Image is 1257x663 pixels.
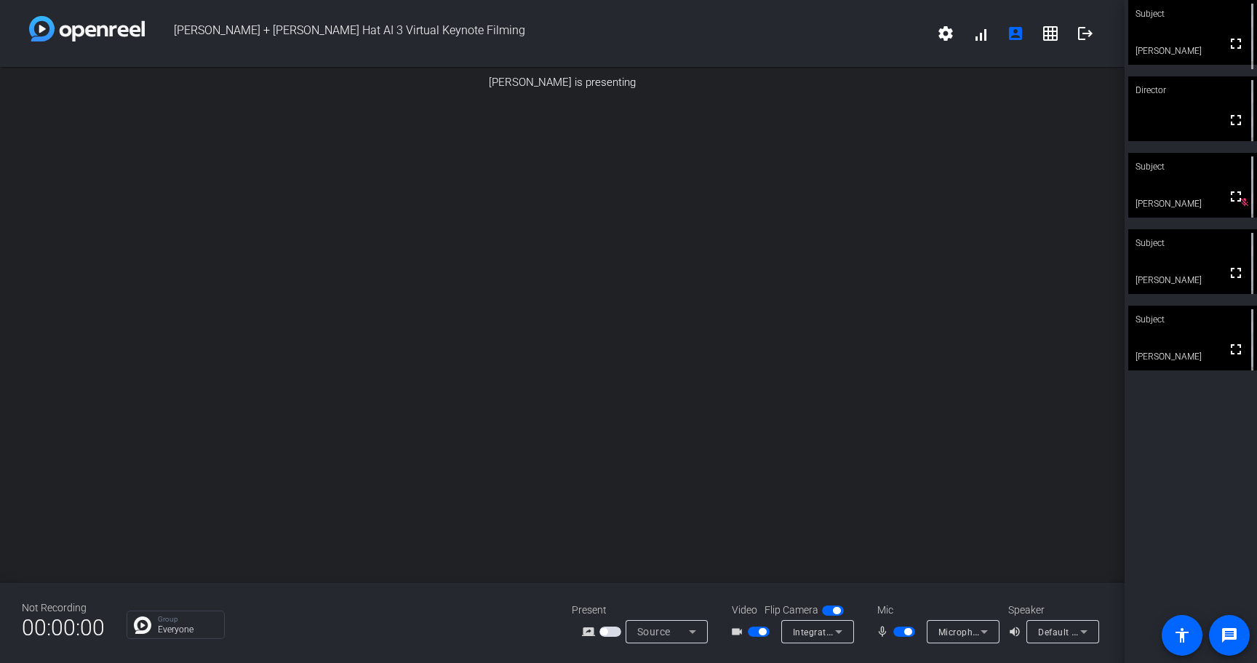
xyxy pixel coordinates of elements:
[145,16,928,51] span: [PERSON_NAME] + [PERSON_NAME] Hat AI 3 Virtual Keynote Filming
[134,616,151,634] img: Chat Icon
[637,626,671,638] span: Source
[158,625,217,634] p: Everyone
[1128,306,1257,333] div: Subject
[1077,25,1094,42] mat-icon: logout
[1038,626,1195,638] span: Default - Speakers (Realtek(R) Audio)
[158,616,217,623] p: Group
[765,603,818,618] span: Flip Camera
[863,603,1008,618] div: Mic
[1227,341,1245,358] mat-icon: fullscreen
[793,626,926,638] span: Integrated Camera (04f2:b750)
[1128,229,1257,257] div: Subject
[876,623,893,640] mat-icon: mic_none
[1227,264,1245,282] mat-icon: fullscreen
[1173,627,1191,644] mat-icon: accessibility
[29,16,145,41] img: white-gradient.svg
[730,623,748,640] mat-icon: videocam_outline
[1007,25,1024,42] mat-icon: account_box
[582,623,599,640] mat-icon: screen_share_outline
[732,603,757,618] span: Video
[22,610,105,646] span: 00:00:00
[963,16,998,51] button: signal_cellular_alt
[937,25,954,42] mat-icon: settings
[572,603,717,618] div: Present
[22,600,105,616] div: Not Recording
[1128,153,1257,180] div: Subject
[1128,76,1257,104] div: Director
[1008,623,1026,640] mat-icon: volume_up
[1227,35,1245,52] mat-icon: fullscreen
[1227,111,1245,129] mat-icon: fullscreen
[1042,25,1059,42] mat-icon: grid_on
[1227,188,1245,205] mat-icon: fullscreen
[1008,603,1096,618] div: Speaker
[1221,627,1238,644] mat-icon: message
